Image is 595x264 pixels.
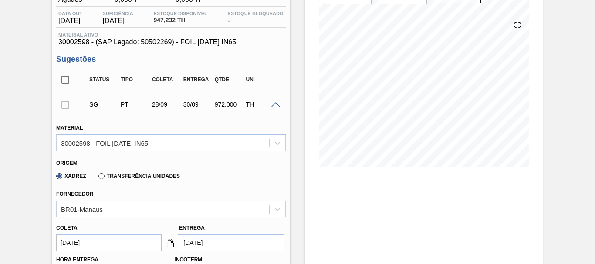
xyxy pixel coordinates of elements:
[98,173,180,179] label: Transferência Unidades
[58,11,82,16] span: Data out
[56,55,285,64] h3: Sugestões
[103,11,133,16] span: Suficiência
[56,225,77,231] label: Coleta
[150,77,183,83] div: Coleta
[58,17,82,25] span: [DATE]
[153,11,207,16] span: Estoque Disponível
[58,38,283,46] span: 30002598 - (SAP Legado: 50502269) - FOIL [DATE] IN65
[61,139,148,147] div: 30002598 - FOIL [DATE] IN65
[181,101,215,108] div: 30/09/2025
[118,77,152,83] div: Tipo
[118,101,152,108] div: Pedido de Transferência
[153,17,207,23] span: 947,232 TH
[179,234,284,251] input: dd/mm/yyyy
[213,101,246,108] div: 972,000
[213,77,246,83] div: Qtde
[244,77,277,83] div: UN
[179,225,205,231] label: Entrega
[181,77,215,83] div: Entrega
[56,125,83,131] label: Material
[103,17,133,25] span: [DATE]
[87,77,121,83] div: Status
[87,101,121,108] div: Sugestão Criada
[165,237,176,248] img: locked
[244,101,277,108] div: TH
[162,234,179,251] button: locked
[61,205,103,213] div: BR01-Manaus
[56,234,162,251] input: dd/mm/yyyy
[56,173,86,179] label: Xadrez
[56,160,78,166] label: Origem
[58,32,283,37] span: Material ativo
[174,257,202,263] label: Incoterm
[56,191,93,197] label: Fornecedor
[150,101,183,108] div: 28/09/2025
[225,11,285,25] div: -
[227,11,283,16] span: Estoque Bloqueado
